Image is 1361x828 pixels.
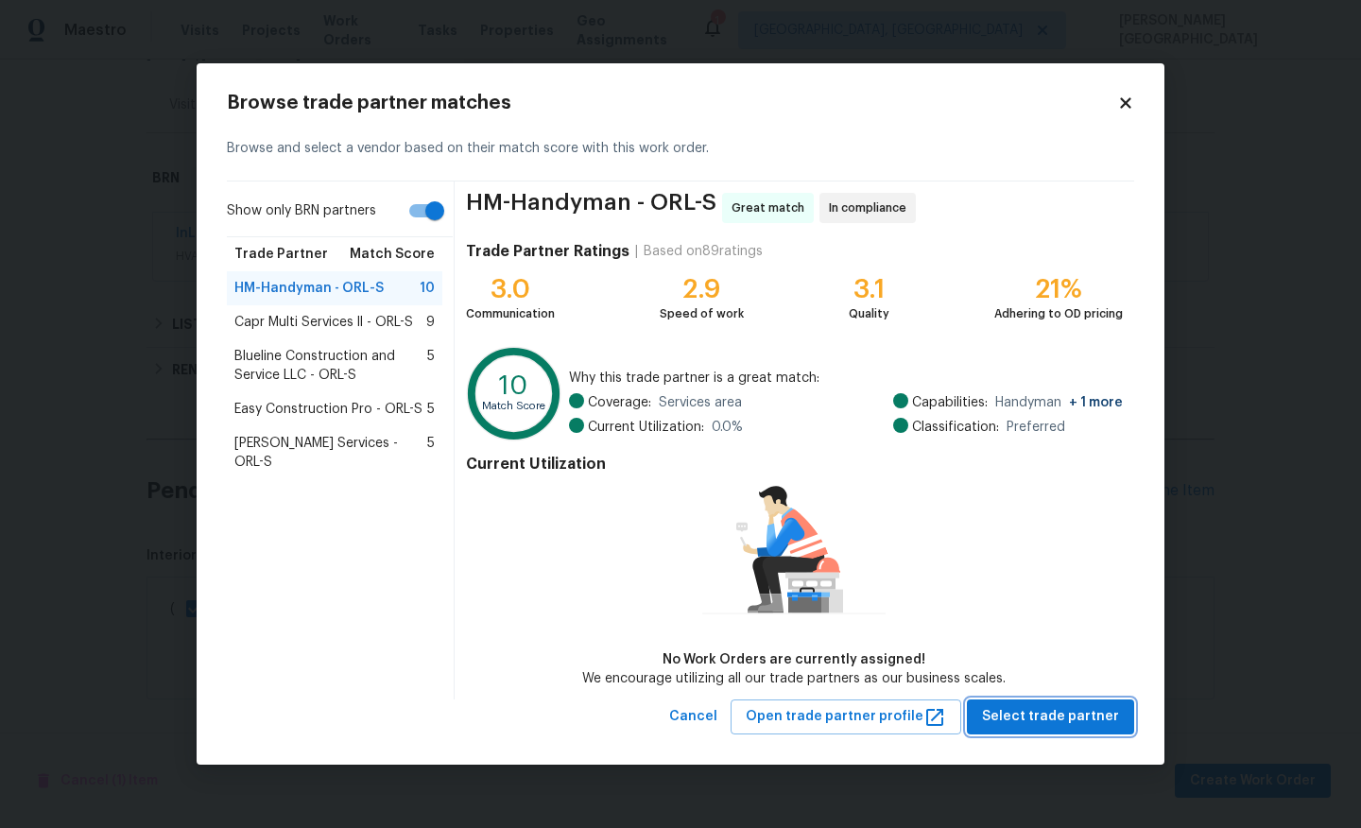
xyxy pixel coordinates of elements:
[227,94,1117,112] h2: Browse trade partner matches
[427,400,435,419] span: 5
[912,418,999,437] span: Classification:
[995,393,1123,412] span: Handyman
[466,455,1123,474] h4: Current Utilization
[732,198,812,217] span: Great match
[731,699,961,734] button: Open trade partner profile
[350,245,435,264] span: Match Score
[482,402,545,412] text: Match Score
[234,400,422,419] span: Easy Construction Pro - ORL-S
[829,198,914,217] span: In compliance
[234,245,328,264] span: Trade Partner
[466,242,629,261] h4: Trade Partner Ratings
[499,372,528,399] text: 10
[582,650,1006,669] div: No Work Orders are currently assigned!
[967,699,1134,734] button: Select trade partner
[227,201,376,221] span: Show only BRN partners
[1069,396,1123,409] span: + 1 more
[569,369,1123,388] span: Why this trade partner is a great match:
[712,418,743,437] span: 0.0 %
[427,434,435,472] span: 5
[234,279,384,298] span: HM-Handyman - ORL-S
[994,304,1123,323] div: Adhering to OD pricing
[660,304,744,323] div: Speed of work
[849,304,889,323] div: Quality
[234,347,427,385] span: Blueline Construction and Service LLC - ORL-S
[912,393,988,412] span: Capabilities:
[660,280,744,299] div: 2.9
[466,304,555,323] div: Communication
[234,313,413,332] span: Capr Multi Services ll - ORL-S
[644,242,763,261] div: Based on 89 ratings
[849,280,889,299] div: 3.1
[466,280,555,299] div: 3.0
[427,347,435,385] span: 5
[662,699,725,734] button: Cancel
[426,313,435,332] span: 9
[994,280,1123,299] div: 21%
[582,669,1006,688] div: We encourage utilizing all our trade partners as our business scales.
[746,705,946,729] span: Open trade partner profile
[227,116,1134,181] div: Browse and select a vendor based on their match score with this work order.
[234,434,427,472] span: [PERSON_NAME] Services - ORL-S
[588,418,704,437] span: Current Utilization:
[420,279,435,298] span: 10
[629,242,644,261] div: |
[588,393,651,412] span: Coverage:
[1007,418,1065,437] span: Preferred
[659,393,742,412] span: Services area
[466,193,716,223] span: HM-Handyman - ORL-S
[982,705,1119,729] span: Select trade partner
[669,705,717,729] span: Cancel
